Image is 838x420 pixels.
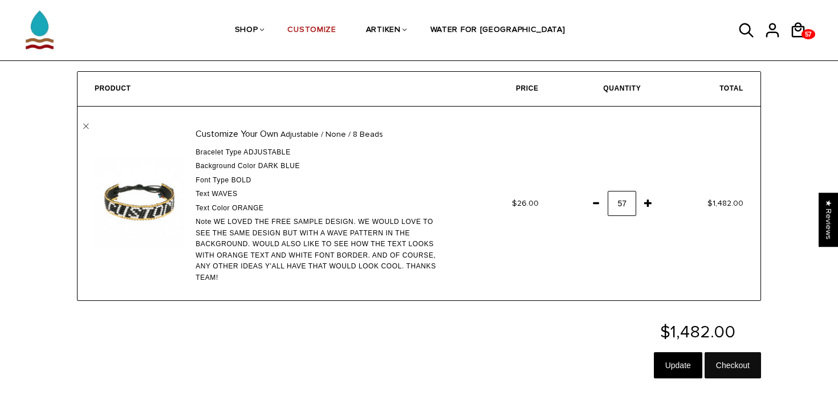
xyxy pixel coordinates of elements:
a: SHOP [235,1,258,61]
span: $1,482.00 [652,321,744,342]
th: Total [658,72,760,107]
span: Orange [232,204,264,212]
span: We loved the free sample design. We would love to see the same design but with a wave pattern in ... [196,218,436,282]
span: Font Type [196,176,229,184]
a: CUSTOMIZE [287,1,336,61]
span: Bold [231,176,251,184]
span: Adjustable / None / 8 Beads [280,128,383,141]
a:  [83,124,89,129]
span: Text Color [196,204,230,212]
span: WAVES [212,190,238,198]
span: $26.00 [512,198,539,208]
span: Bracelet Type [196,148,242,156]
span: $1,482.00 [707,198,743,208]
span: Text [196,190,209,198]
input: Checkout [705,352,761,378]
span: 57 [802,27,815,42]
th: Product [78,72,453,107]
span: Note [196,218,211,226]
span: Background color [196,162,256,170]
input: Update [654,352,702,378]
a: Customize Your Own [196,128,278,140]
span: Dark Blue [258,162,300,170]
th: Quantity [556,72,658,107]
a: 57 [802,29,815,39]
span: Adjustable [243,148,290,156]
img: Customize Your Own [95,158,184,248]
a: WATER FOR [GEOGRAPHIC_DATA] [430,1,566,61]
th: Price [453,72,556,107]
a: ARTIKEN [366,1,401,61]
div: Click to open Judge.me floating reviews tab [819,193,838,247]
